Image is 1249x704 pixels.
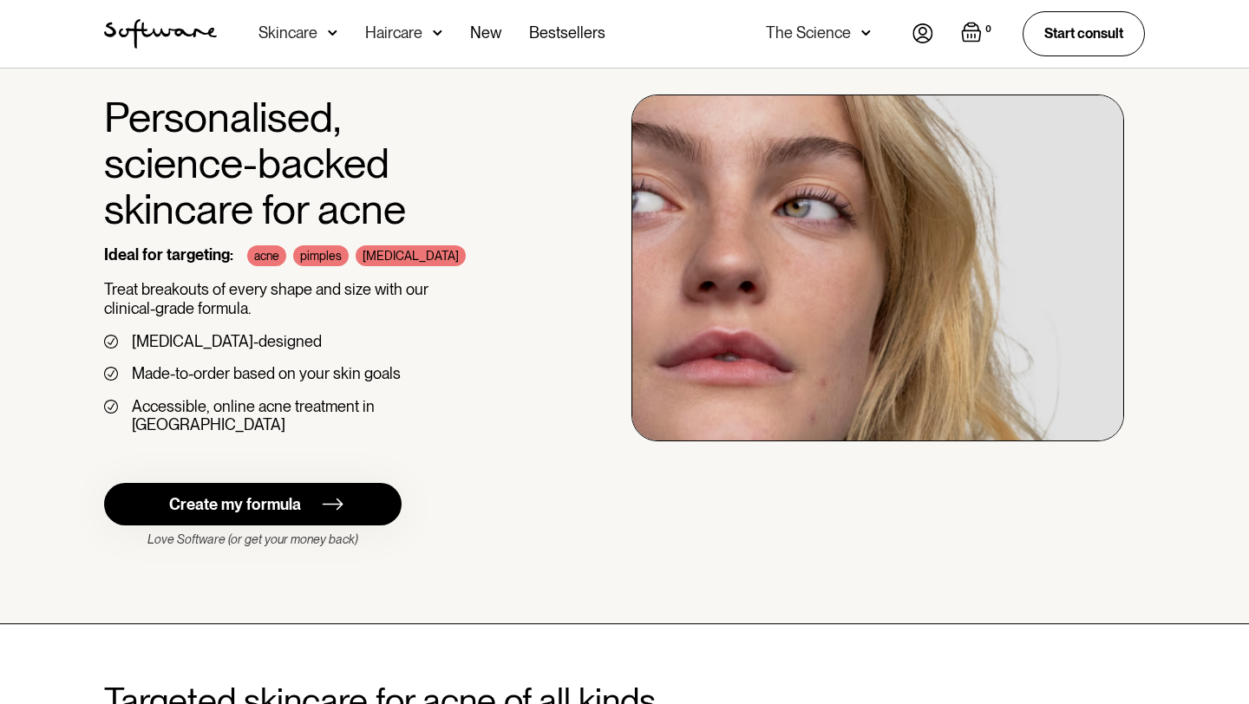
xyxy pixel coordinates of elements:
[169,495,301,514] div: Create my formula
[104,95,530,231] h1: Personalised, science-backed skincare for acne
[961,22,995,46] a: Open empty cart
[328,24,337,42] img: arrow down
[293,245,349,266] div: pimples
[766,24,851,42] div: The Science
[132,332,322,351] div: [MEDICAL_DATA]-designed
[104,19,217,49] img: Software Logo
[433,24,442,42] img: arrow down
[104,245,233,266] div: Ideal for targeting:
[104,483,402,525] a: Create my formula
[104,532,402,547] div: Love Software (or get your money back)
[982,22,995,37] div: 0
[356,245,466,266] div: [MEDICAL_DATA]
[1023,11,1145,55] a: Start consult
[247,245,286,266] div: acne
[132,397,530,434] div: Accessible, online acne treatment in [GEOGRAPHIC_DATA]
[132,364,401,383] div: Made-to-order based on your skin goals
[104,280,530,317] p: Treat breakouts of every shape and size with our clinical-grade formula.
[365,24,422,42] div: Haircare
[104,19,217,49] a: home
[258,24,317,42] div: Skincare
[861,24,871,42] img: arrow down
